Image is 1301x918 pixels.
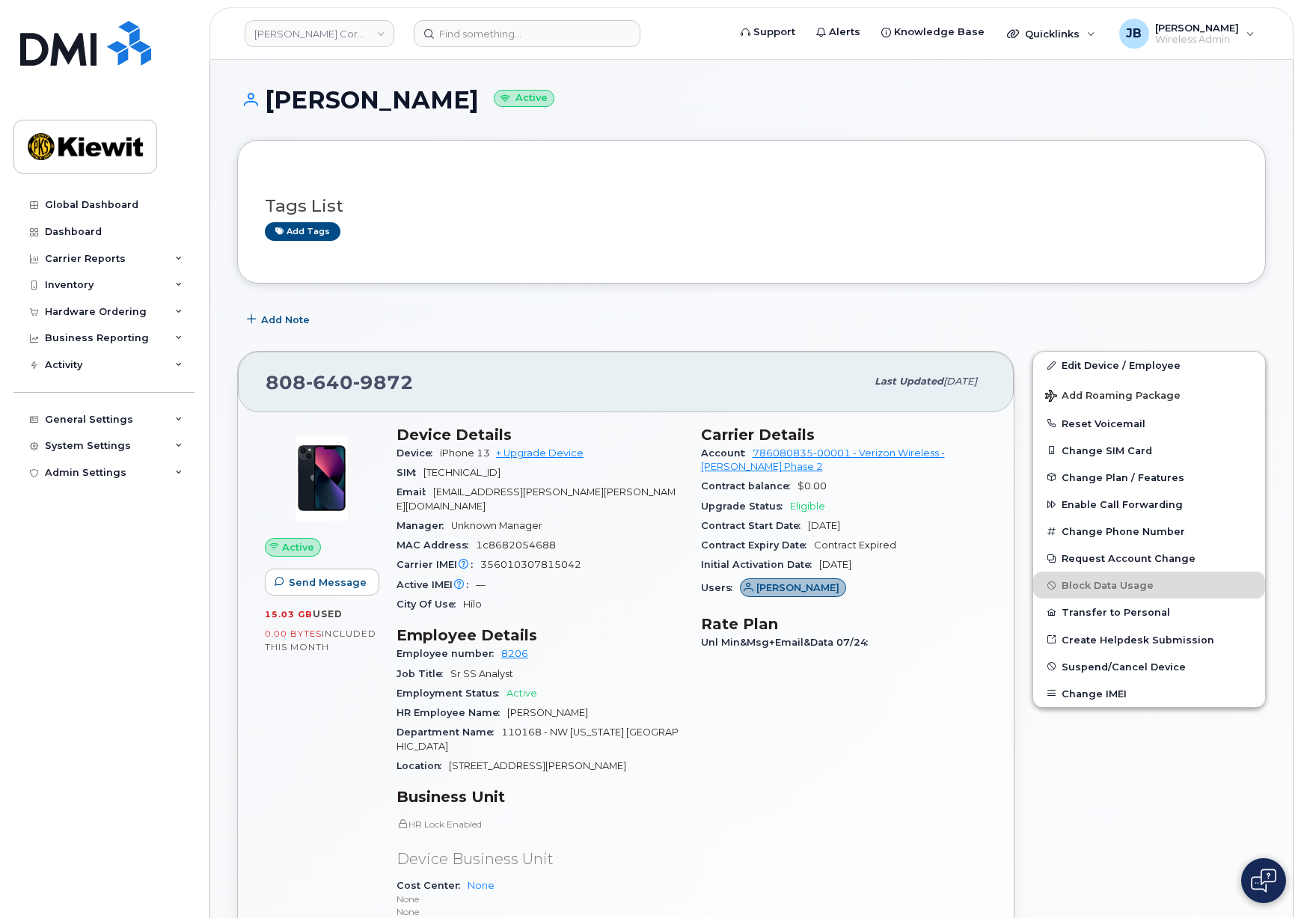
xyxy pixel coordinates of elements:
a: + Upgrade Device [496,447,584,459]
p: HR Lock Enabled [397,818,683,830]
h3: Employee Details [397,626,683,644]
img: Open chat [1251,869,1276,893]
span: Location [397,760,449,771]
span: [TECHNICAL_ID] [423,467,500,478]
a: Add tags [265,222,340,241]
span: Contract Expiry Date [701,539,814,551]
a: 786080835-00001 - Verizon Wireless - [PERSON_NAME] Phase 2 [701,447,945,472]
h3: Rate Plan [701,615,988,633]
span: [EMAIL_ADDRESS][PERSON_NAME][PERSON_NAME][DOMAIN_NAME] [397,486,676,511]
button: Add Roaming Package [1033,379,1265,410]
span: Initial Activation Date [701,559,819,570]
button: Transfer to Personal [1033,599,1265,625]
button: Enable Call Forwarding [1033,491,1265,518]
span: Change Plan / Features [1062,471,1184,483]
span: iPhone 13 [440,447,490,459]
button: Change IMEI [1033,680,1265,707]
h3: Device Details [397,426,683,444]
a: [PERSON_NAME] [740,582,847,593]
span: Users [701,582,740,593]
span: Hilo [463,599,482,610]
span: Enable Call Forwarding [1062,499,1183,510]
span: [PERSON_NAME] [507,707,588,718]
span: Active IMEI [397,579,476,590]
span: Send Message [289,575,367,590]
a: Edit Device / Employee [1033,352,1265,379]
span: Active [282,540,314,554]
p: None [397,893,683,905]
button: Reset Voicemail [1033,410,1265,437]
span: Contract balance [701,480,798,492]
h3: Carrier Details [701,426,988,444]
button: Request Account Change [1033,545,1265,572]
button: Change SIM Card [1033,437,1265,464]
span: Upgrade Status [701,501,790,512]
span: Eligible [790,501,825,512]
span: 0.00 Bytes [265,628,322,639]
span: 1c8682054688 [476,539,556,551]
a: None [468,880,495,891]
span: [PERSON_NAME] [756,581,839,595]
button: Send Message [265,569,379,596]
span: MAC Address [397,539,476,551]
button: Change Plan / Features [1033,464,1265,491]
span: 15.03 GB [265,609,313,619]
button: Block Data Usage [1033,572,1265,599]
span: — [476,579,486,590]
button: Add Note [237,306,322,333]
span: Add Note [261,313,310,327]
span: Sr SS Analyst [450,668,513,679]
span: Employee number [397,648,501,659]
span: Job Title [397,668,450,679]
a: 8206 [501,648,528,659]
span: [DATE] [819,559,851,570]
span: SIM [397,467,423,478]
span: Contract Expired [814,539,896,551]
span: [DATE] [943,376,977,387]
span: used [313,608,343,619]
span: [DATE] [808,520,840,531]
span: 808 [266,371,414,394]
small: Active [494,90,554,107]
span: 640 [306,371,353,394]
p: None [397,905,683,918]
span: Unl Min&Msg+Email&Data 07/24 [701,637,875,648]
img: image20231002-3703462-1ig824h.jpeg [277,433,367,523]
span: Employment Status [397,688,506,699]
a: Create Helpdesk Submission [1033,626,1265,653]
span: 9872 [353,371,414,394]
span: City Of Use [397,599,463,610]
h3: Business Unit [397,788,683,806]
span: 356010307815042 [480,559,581,570]
span: Manager [397,520,451,531]
h1: [PERSON_NAME] [237,87,1266,113]
p: Device Business Unit [397,848,683,870]
span: Active [506,688,537,699]
span: Unknown Manager [451,520,542,531]
span: HR Employee Name [397,707,507,718]
h3: Tags List [265,197,1238,215]
span: 110168 - NW [US_STATE] [GEOGRAPHIC_DATA] [397,726,679,751]
button: Change Phone Number [1033,518,1265,545]
button: Suspend/Cancel Device [1033,653,1265,680]
span: Add Roaming Package [1045,390,1181,404]
span: Device [397,447,440,459]
span: Account [701,447,753,459]
span: Cost Center [397,880,468,891]
span: Last updated [875,376,943,387]
span: Department Name [397,726,501,738]
span: Contract Start Date [701,520,808,531]
span: $0.00 [798,480,827,492]
span: [STREET_ADDRESS][PERSON_NAME] [449,760,626,771]
span: Carrier IMEI [397,559,480,570]
span: Suspend/Cancel Device [1062,661,1186,672]
span: Email [397,486,433,498]
span: included this month [265,628,376,652]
